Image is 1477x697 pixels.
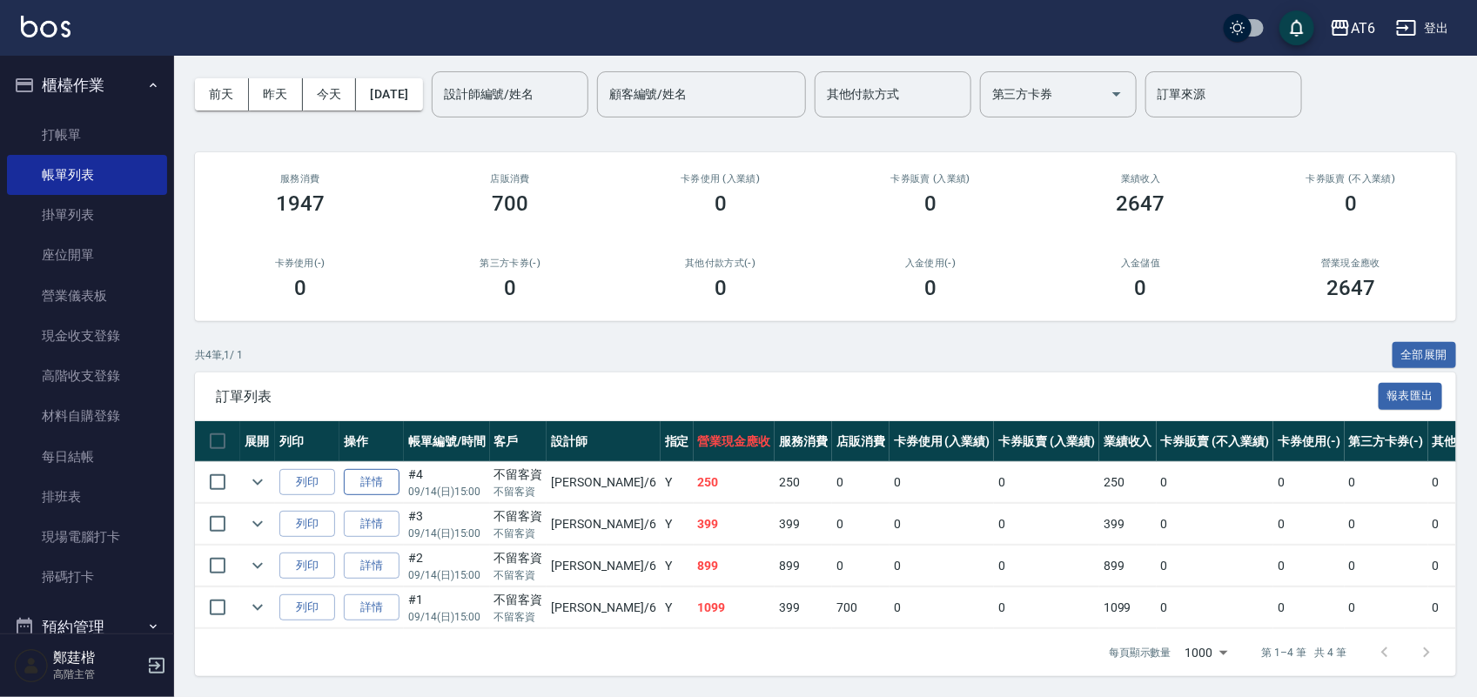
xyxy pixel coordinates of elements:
h2: 店販消費 [426,173,595,184]
td: 0 [890,462,995,503]
td: Y [661,504,694,545]
a: 詳情 [344,511,399,538]
button: 預約管理 [7,605,167,650]
h3: 0 [294,276,306,300]
p: 不留客資 [494,484,543,499]
button: 列印 [279,594,335,621]
p: 09/14 (日) 15:00 [408,609,486,625]
th: 服務消費 [775,421,832,462]
h3: 0 [924,276,937,300]
td: 0 [832,462,890,503]
h3: 0 [504,276,516,300]
h3: 1947 [276,191,325,216]
h3: 700 [492,191,528,216]
span: 訂單列表 [216,388,1379,405]
td: 0 [1157,546,1273,586]
div: 不留客資 [494,466,543,484]
th: 帳單編號/時間 [404,421,490,462]
h3: 0 [715,191,727,216]
p: 不留客資 [494,567,543,583]
h2: 業績收入 [1057,173,1225,184]
button: expand row [245,594,271,620]
h2: 入金儲值 [1057,258,1225,269]
th: 卡券販賣 (入業績) [994,421,1099,462]
td: 0 [994,504,1099,545]
button: 列印 [279,511,335,538]
h2: 營業現金應收 [1267,258,1436,269]
a: 掃碼打卡 [7,557,167,597]
h3: 服務消費 [216,173,385,184]
td: 1099 [694,587,775,628]
th: 卡券使用(-) [1273,421,1345,462]
a: 詳情 [344,594,399,621]
th: 展開 [240,421,275,462]
td: 399 [1099,504,1157,545]
td: 0 [994,546,1099,586]
img: Logo [21,16,70,37]
td: Y [661,546,694,586]
td: 0 [832,546,890,586]
td: 0 [994,462,1099,503]
p: 第 1–4 筆 共 4 筆 [1262,645,1346,660]
th: 指定 [661,421,694,462]
a: 材料自購登錄 [7,396,167,436]
td: 0 [1345,546,1428,586]
th: 營業現金應收 [694,421,775,462]
td: [PERSON_NAME] /6 [547,587,660,628]
p: 不留客資 [494,526,543,541]
p: 每頁顯示數量 [1109,645,1172,660]
button: expand row [245,469,271,495]
th: 客戶 [490,421,547,462]
p: 不留客資 [494,609,543,625]
h2: 卡券使用 (入業績) [636,173,805,184]
th: 卡券使用 (入業績) [890,421,995,462]
h3: 0 [715,276,727,300]
td: 250 [775,462,832,503]
h2: 卡券販賣 (不入業績) [1267,173,1436,184]
td: #1 [404,587,490,628]
button: expand row [245,511,271,537]
a: 排班表 [7,477,167,517]
td: #4 [404,462,490,503]
h3: 0 [924,191,937,216]
th: 列印 [275,421,339,462]
img: Person [14,648,49,683]
td: 0 [1345,587,1428,628]
td: #3 [404,504,490,545]
td: 399 [694,504,775,545]
td: 0 [1157,587,1273,628]
h2: 卡券販賣 (入業績) [847,173,1016,184]
a: 座位開單 [7,235,167,275]
td: 0 [1273,504,1345,545]
a: 掛單列表 [7,195,167,235]
a: 詳情 [344,469,399,496]
div: 不留客資 [494,591,543,609]
h3: 2647 [1326,276,1375,300]
button: AT6 [1323,10,1382,46]
div: AT6 [1351,17,1375,39]
th: 店販消費 [832,421,890,462]
button: 列印 [279,553,335,580]
a: 報表匯出 [1379,387,1443,404]
div: 1000 [1178,629,1234,676]
button: 櫃檯作業 [7,63,167,108]
td: 0 [1157,462,1273,503]
a: 現場電腦打卡 [7,517,167,557]
button: [DATE] [356,78,422,111]
td: Y [661,587,694,628]
button: 前天 [195,78,249,111]
button: 全部展開 [1393,342,1457,369]
button: 列印 [279,469,335,496]
td: 1099 [1099,587,1157,628]
td: 0 [890,587,995,628]
td: [PERSON_NAME] /6 [547,546,660,586]
a: 現金收支登錄 [7,316,167,356]
td: 0 [1345,504,1428,545]
a: 帳單列表 [7,155,167,195]
h3: 0 [1345,191,1357,216]
button: 今天 [303,78,357,111]
button: 昨天 [249,78,303,111]
td: 0 [1273,546,1345,586]
p: 高階主管 [53,667,142,682]
h5: 鄭莛楷 [53,649,142,667]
